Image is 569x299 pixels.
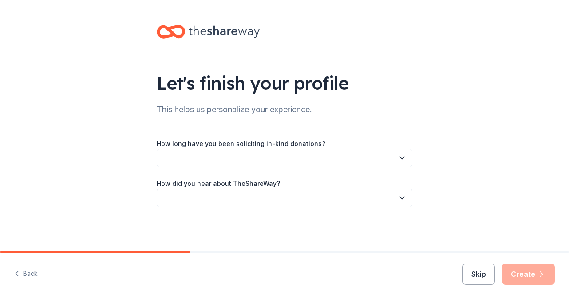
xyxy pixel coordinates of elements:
[157,71,412,95] div: Let's finish your profile
[462,264,495,285] button: Skip
[157,179,280,188] label: How did you hear about TheShareWay?
[157,102,412,117] div: This helps us personalize your experience.
[157,139,325,148] label: How long have you been soliciting in-kind donations?
[14,265,38,283] button: Back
